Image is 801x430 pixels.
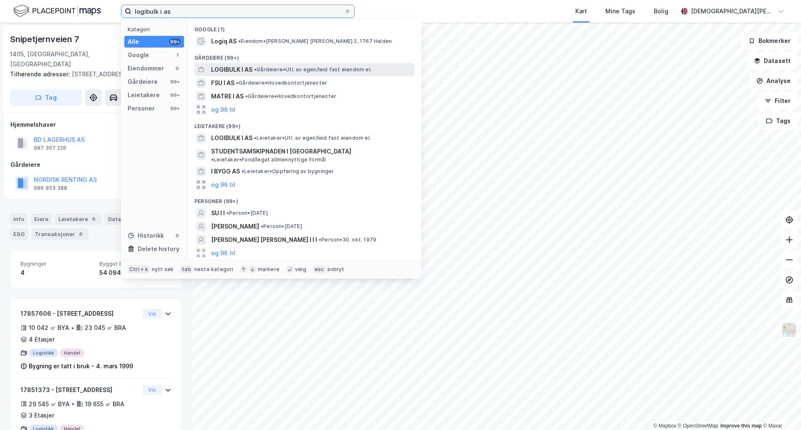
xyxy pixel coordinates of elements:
[211,248,235,258] button: og 96 til
[245,93,248,99] span: •
[152,266,174,273] div: nytt søk
[188,20,421,35] div: Google (1)
[575,6,587,16] div: Kart
[211,156,326,163] span: Leietaker • Fond/legat allmennyttige formål
[236,80,327,86] span: Gårdeiere • Hovedkontortjenester
[29,334,55,345] div: 4 Etasjer
[128,63,164,73] div: Eiendommer
[105,213,136,225] div: Datasett
[194,266,234,273] div: neste kategori
[10,228,28,240] div: ESG
[169,78,181,85] div: 99+
[143,309,161,319] button: Vis
[211,133,252,143] span: LOGIBULK I AS
[71,400,75,407] div: •
[169,92,181,98] div: 99+
[605,6,635,16] div: Mine Tags
[34,145,66,151] div: 987 307 226
[261,223,302,230] span: Person • [DATE]
[13,4,101,18] img: logo.f888ab2527a4732fd821a326f86c7f29.svg
[747,53,798,69] button: Datasett
[227,210,229,216] span: •
[254,135,371,141] span: Leietaker • Utl. av egen/leid fast eiendom el.
[29,399,70,409] div: 29 545 ㎡ BYA
[55,213,101,225] div: Leietakere
[29,361,133,371] div: Bygning er tatt i bruk - 4. mars 1999
[211,65,252,75] span: LOGIBULK I AS
[128,231,164,241] div: Historikk
[85,399,124,409] div: 19 655 ㎡ BRA
[174,65,181,72] div: 0
[211,166,240,176] span: I BYGG AS
[128,103,155,113] div: Personer
[211,36,237,46] span: Logiq AS
[99,268,171,278] div: 54 094 ㎡
[10,69,175,79] div: [STREET_ADDRESS]
[211,180,235,190] button: og 96 til
[327,266,344,273] div: avbryt
[236,80,239,86] span: •
[10,160,181,170] div: Gårdeiere
[128,77,158,87] div: Gårdeiere
[128,265,150,274] div: Ctrl + k
[758,93,798,109] button: Filter
[20,385,139,395] div: 17851373 - [STREET_ADDRESS]
[31,228,88,240] div: Transaksjoner
[227,210,268,216] span: Person • [DATE]
[258,266,280,273] div: markere
[759,390,801,430] iframe: Chat Widget
[654,6,668,16] div: Bolig
[10,49,129,69] div: 1405, [GEOGRAPHIC_DATA], [GEOGRAPHIC_DATA]
[174,52,181,58] div: 1
[143,385,161,395] button: Vis
[128,37,139,47] div: Alle
[29,410,54,420] div: 3 Etasjer
[71,324,74,331] div: •
[211,146,351,156] span: STUDENTSAMSKIPNADEN I [GEOGRAPHIC_DATA]
[188,191,421,206] div: Personer (99+)
[10,213,28,225] div: Info
[759,390,801,430] div: Kontrollprogram for chat
[29,323,69,333] div: 10 042 ㎡ BYA
[10,70,72,78] span: Tilhørende adresser:
[169,38,181,45] div: 99+
[254,66,372,73] span: Gårdeiere • Utl. av egen/leid fast eiendom el.
[169,105,181,112] div: 99+
[678,423,718,429] a: OpenStreetMap
[211,235,317,245] span: [PERSON_NAME] [PERSON_NAME] I I I
[34,185,67,191] div: 986 953 388
[261,223,263,229] span: •
[85,323,126,333] div: 23 045 ㎡ BRA
[128,90,160,100] div: Leietakere
[138,244,179,254] div: Delete history
[319,236,321,243] span: •
[188,116,421,131] div: Leietakere (99+)
[242,168,244,174] span: •
[238,38,241,44] span: •
[749,73,798,89] button: Analyse
[720,423,762,429] a: Improve this map
[313,265,326,274] div: esc
[99,260,171,267] span: Bygget bygningsområde
[238,38,392,45] span: Eiendom • [PERSON_NAME] [PERSON_NAME] 2, 1767 Halden
[10,89,82,106] button: Tag
[131,5,344,18] input: Søk på adresse, matrikkel, gårdeiere, leietakere eller personer
[741,33,798,49] button: Bokmerker
[90,215,98,223] div: 6
[20,268,93,278] div: 4
[245,93,336,100] span: Gårdeiere • Hovedkontortjenester
[691,6,774,16] div: [DEMOGRAPHIC_DATA][PERSON_NAME]
[77,230,85,238] div: 6
[31,213,52,225] div: Eiere
[174,232,181,239] div: 0
[653,423,676,429] a: Mapbox
[295,266,306,273] div: velg
[211,91,244,101] span: MATRE I AS
[20,260,93,267] span: Bygninger
[211,105,235,115] button: og 96 til
[759,113,798,129] button: Tags
[128,26,184,33] div: Kategori
[211,221,259,231] span: [PERSON_NAME]
[211,78,234,88] span: FSU I AS
[211,208,225,218] span: SU I I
